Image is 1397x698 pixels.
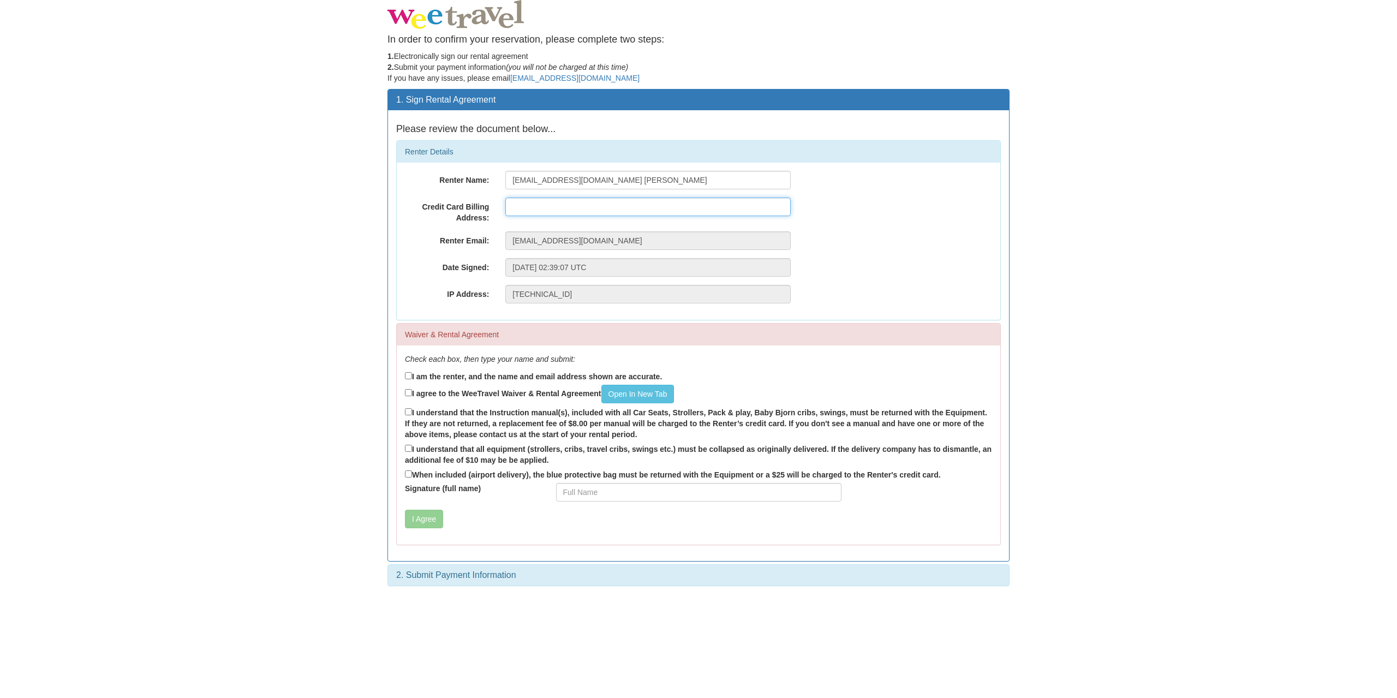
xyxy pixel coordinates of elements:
h3: 2. Submit Payment Information [396,570,1001,580]
label: I understand that the Instruction manual(s), included with all Car Seats, Strollers, Pack & play,... [405,406,992,440]
label: When included (airport delivery), the blue protective bag must be returned with the Equipment or ... [405,468,941,480]
a: [EMAIL_ADDRESS][DOMAIN_NAME] [510,74,640,82]
h3: 1. Sign Rental Agreement [396,95,1001,105]
input: I understand that all equipment (strollers, cribs, travel cribs, swings etc.) must be collapsed a... [405,445,412,452]
strong: 2. [387,63,394,71]
label: Signature (full name) [397,483,548,494]
input: I agree to the WeeTravel Waiver & Rental AgreementOpen In New Tab [405,389,412,396]
label: Renter Name: [397,171,497,186]
label: Renter Email: [397,231,497,246]
h4: Please review the document below... [396,124,1001,135]
div: Waiver & Rental Agreement [397,324,1000,345]
label: Date Signed: [397,258,497,273]
label: I agree to the WeeTravel Waiver & Rental Agreement [405,385,674,403]
strong: 1. [387,52,394,61]
input: When included (airport delivery), the blue protective bag must be returned with the Equipment or ... [405,470,412,478]
input: I understand that the Instruction manual(s), included with all Car Seats, Strollers, Pack & play,... [405,408,412,415]
em: (you will not be charged at this time) [506,63,628,71]
label: Credit Card Billing Address: [397,198,497,223]
input: Full Name [556,483,841,502]
label: I understand that all equipment (strollers, cribs, travel cribs, swings etc.) must be collapsed a... [405,443,992,466]
button: I Agree [405,510,443,528]
h4: In order to confirm your reservation, please complete two steps: [387,34,1010,45]
div: Renter Details [397,141,1000,163]
a: Open In New Tab [601,385,674,403]
p: Electronically sign our rental agreement Submit your payment information If you have any issues, ... [387,51,1010,83]
input: I am the renter, and the name and email address shown are accurate. [405,372,412,379]
label: IP Address: [397,285,497,300]
label: I am the renter, and the name and email address shown are accurate. [405,370,662,382]
em: Check each box, then type your name and submit: [405,355,575,363]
